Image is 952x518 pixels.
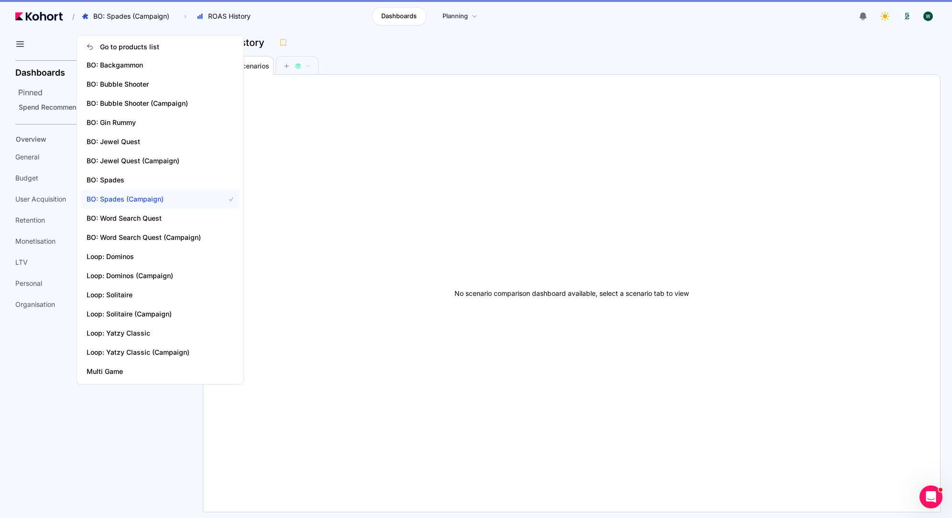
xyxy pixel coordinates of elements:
[15,300,55,309] span: Organisation
[81,190,240,209] a: BO: Spades (Campaign)
[87,137,213,146] span: BO: Jewel Quest
[12,132,175,146] a: Overview
[15,258,28,267] span: LTV
[81,343,240,362] a: Loop: Yatzy Classic (Campaign)
[81,324,240,343] a: Loop: Yatzy Classic
[87,290,213,300] span: Loop: Solitaire
[87,309,213,319] span: Loop: Solitaire (Campaign)
[15,236,55,246] span: Monetisation
[902,11,912,21] img: logo_logo_images_1_20240607072359498299_20240828135028712857.jpeg
[93,11,169,21] span: BO: Spades (Campaign)
[87,233,213,242] span: BO: Word Search Quest (Campaign)
[182,12,188,20] span: ›
[81,228,240,247] a: BO: Word Search Quest (Campaign)
[87,79,213,89] span: BO: Bubble Shooter
[381,11,417,21] span: Dashboards
[81,209,240,228] a: BO: Word Search Quest
[15,215,45,225] span: Retention
[16,135,46,143] span: Overview
[87,118,213,127] span: BO: Gin Rummy
[15,68,65,77] h2: Dashboards
[87,60,213,70] span: BO: Backgammon
[87,175,213,185] span: BO: Spades
[372,7,427,25] a: Dashboards
[81,151,240,170] a: BO: Jewel Quest (Campaign)
[81,132,240,151] a: BO: Jewel Quest
[15,100,188,114] a: Spend Recommendations
[81,170,240,190] a: BO: Spades
[81,285,240,304] a: Loop: Solitaire
[81,304,240,324] a: Loop: Solitaire (Campaign)
[81,38,240,56] a: Go to products list
[87,194,213,204] span: BO: Spades (Campaign)
[81,75,240,94] a: BO: Bubble Shooter
[81,362,240,381] a: Multi Game
[87,271,213,281] span: Loop: Dominos (Campaign)
[87,348,213,357] span: Loop: Yatzy Classic (Campaign)
[15,279,42,288] span: Personal
[15,194,66,204] span: User Acquisition
[87,328,213,338] span: Loop: Yatzy Classic
[208,11,251,21] span: ROAS History
[87,214,213,223] span: BO: Word Search Quest
[87,252,213,261] span: Loop: Dominos
[203,75,940,512] div: No scenario comparison dashboard available, select a scenario tab to view
[81,247,240,266] a: Loop: Dominos
[81,113,240,132] a: BO: Gin Rummy
[15,173,38,183] span: Budget
[100,42,159,52] span: Go to products list
[15,152,39,162] span: General
[65,11,75,22] span: /
[81,266,240,285] a: Loop: Dominos (Campaign)
[81,56,240,75] a: BO: Backgammon
[432,7,487,25] a: Planning
[443,11,468,21] span: Planning
[87,367,213,376] span: Multi Game
[87,156,213,166] span: BO: Jewel Quest (Campaign)
[18,87,191,98] h2: Pinned
[919,485,942,508] iframe: Intercom live chat
[77,8,179,24] button: BO: Spades (Campaign)
[191,8,261,24] button: ROAS History
[81,94,240,113] a: BO: Bubble Shooter (Campaign)
[87,99,213,108] span: BO: Bubble Shooter (Campaign)
[19,103,100,111] span: Spend Recommendations
[15,12,63,21] img: Kohort logo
